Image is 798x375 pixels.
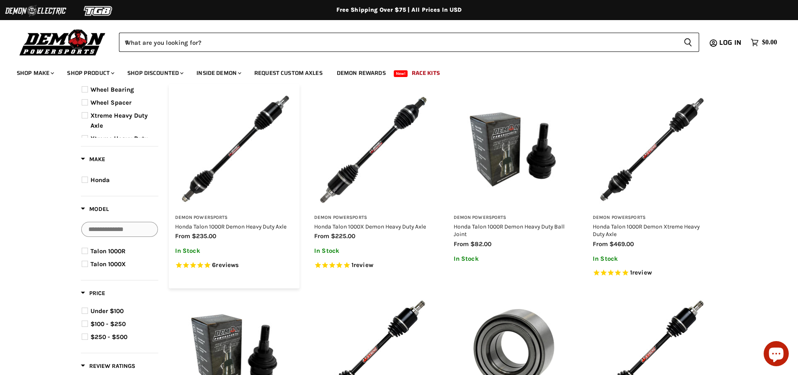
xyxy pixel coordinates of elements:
[90,247,126,255] span: Talon 1000R
[175,232,190,240] span: from
[314,261,433,270] span: Rated 5.0 out of 5 stars 1 reviews
[190,64,246,82] a: Inside Demon
[470,240,491,248] span: $82.00
[90,135,148,162] span: Xtreme Heavy Duty Ball Joint Race Spec
[192,232,216,240] span: $235.00
[314,232,329,240] span: from
[609,240,634,248] span: $469.00
[394,70,408,77] span: New!
[677,33,699,52] button: Search
[81,205,109,213] span: Model
[719,37,741,48] span: Log in
[212,261,239,269] span: 6 reviews
[331,232,355,240] span: $225.00
[81,222,158,237] input: Search Options
[405,64,446,82] a: Race Kits
[715,39,746,46] a: Log in
[354,261,373,269] span: review
[90,260,126,268] span: Talon 1000X
[81,155,105,166] button: Filter by Make
[630,269,652,276] span: 1 reviews
[119,33,699,52] form: Product
[175,90,294,209] img: Honda Talon 1000R Demon Heavy Duty Axle
[314,223,426,230] a: Honda Talon 1000X Demon Heavy Duty Axle
[331,64,392,82] a: Demon Rewards
[593,255,711,262] p: In Stock
[90,99,132,106] span: Wheel Spacer
[175,223,287,230] a: Honda Talon 1000R Demon Heavy Duty Axle
[61,64,119,82] a: Shop Product
[175,261,294,270] span: Rated 5.0 out of 5 stars 6 reviews
[90,86,134,93] span: Wheel Bearing
[593,240,608,248] span: from
[81,289,105,300] button: Filter by Price
[90,112,148,129] span: Xtreme Heavy Duty Axle
[4,3,67,19] img: Demon Electric Logo 2
[314,247,433,254] p: In Stock
[454,90,572,209] img: Honda Talon 1000R Demon Heavy Duty Ball Joint
[216,261,239,269] span: reviews
[175,247,294,254] p: In Stock
[81,205,109,216] button: Filter by Model
[90,307,124,315] span: Under $100
[314,215,433,221] h3: Demon Powersports
[593,269,711,277] span: Rated 5.0 out of 5 stars 1 reviews
[351,261,373,269] span: 1 reviews
[761,341,791,368] inbox-online-store-chat: Shopify online store chat
[90,320,126,328] span: $100 - $250
[121,64,189,82] a: Shop Discounted
[593,215,711,221] h3: Demon Powersports
[81,362,135,372] button: Filter by Review Ratings
[67,3,130,19] img: TGB Logo 2
[90,176,110,184] span: Honda
[119,33,677,52] input: When autocomplete results are available use up and down arrows to review and enter to select
[632,269,652,276] span: review
[454,240,469,248] span: from
[81,290,105,297] span: Price
[593,90,711,209] img: Honda Talon 1000R Demon Xtreme Heavy Duty Axle
[81,362,135,370] span: Review Ratings
[10,64,59,82] a: Shop Make
[17,27,108,57] img: Demon Powersports
[593,223,700,237] a: Honda Talon 1000R Demon Xtreme Heavy Duty Axle
[454,223,565,237] a: Honda Talon 1000R Demon Heavy Duty Ball Joint
[454,255,572,262] p: In Stock
[90,333,127,341] span: $250 - $500
[248,64,329,82] a: Request Custom Axles
[10,61,775,82] ul: Main menu
[81,156,105,163] span: Make
[762,39,777,46] span: $0.00
[314,90,433,209] img: Honda Talon 1000X Demon Heavy Duty Axle
[175,215,294,221] h3: Demon Powersports
[64,6,734,14] div: Free Shipping Over $75 | All Prices In USD
[746,36,781,49] a: $0.00
[454,215,572,221] h3: Demon Powersports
